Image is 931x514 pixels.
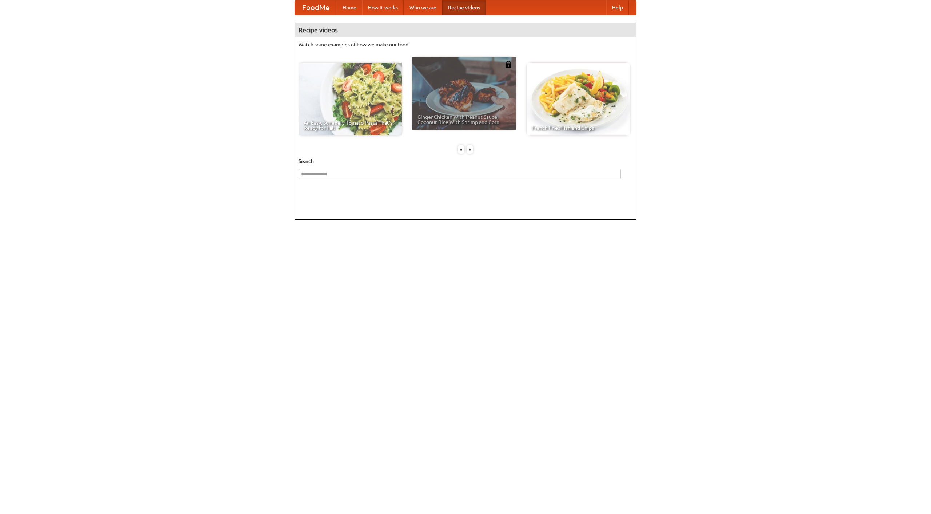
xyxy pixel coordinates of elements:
[295,23,636,37] h4: Recipe videos
[299,158,632,165] h5: Search
[467,145,473,154] div: »
[404,0,442,15] a: Who we are
[362,0,404,15] a: How it works
[295,0,337,15] a: FoodMe
[299,63,402,135] a: An Easy, Summery Tomato Pasta That's Ready for Fall
[337,0,362,15] a: Home
[304,120,397,130] span: An Easy, Summery Tomato Pasta That's Ready for Fall
[527,63,630,135] a: French Fries Fish and Chips
[606,0,629,15] a: Help
[505,61,512,68] img: 483408.png
[299,41,632,48] p: Watch some examples of how we make our food!
[458,145,464,154] div: «
[442,0,486,15] a: Recipe videos
[532,125,625,130] span: French Fries Fish and Chips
